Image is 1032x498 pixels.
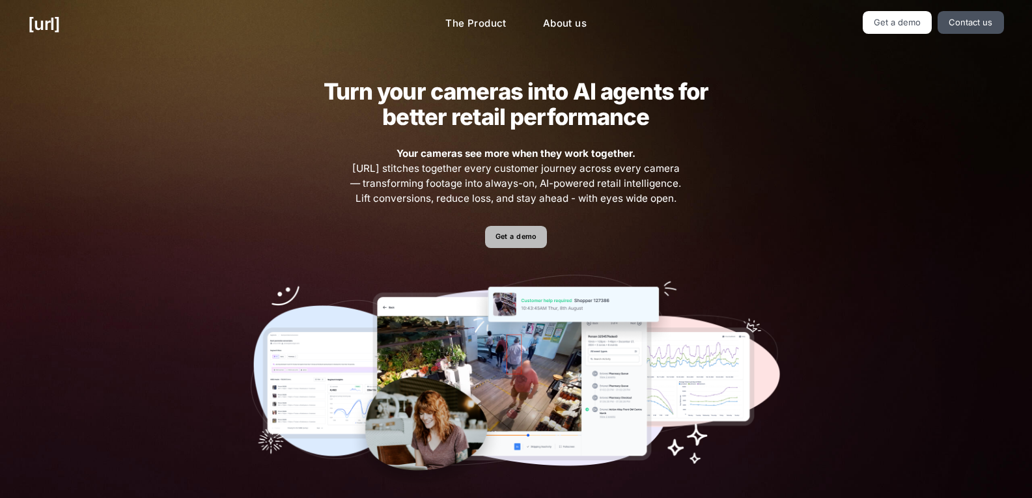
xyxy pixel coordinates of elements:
a: About us [533,11,597,36]
strong: Your cameras see more when they work together. [397,147,635,159]
a: Contact us [938,11,1004,34]
img: Our tools [251,275,781,490]
h2: Turn your cameras into AI agents for better retail performance [303,79,729,130]
a: Get a demo [485,226,547,249]
a: Get a demo [863,11,932,34]
span: [URL] stitches together every customer journey across every camera — transforming footage into al... [349,146,684,206]
a: The Product [435,11,517,36]
a: [URL] [28,11,60,36]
